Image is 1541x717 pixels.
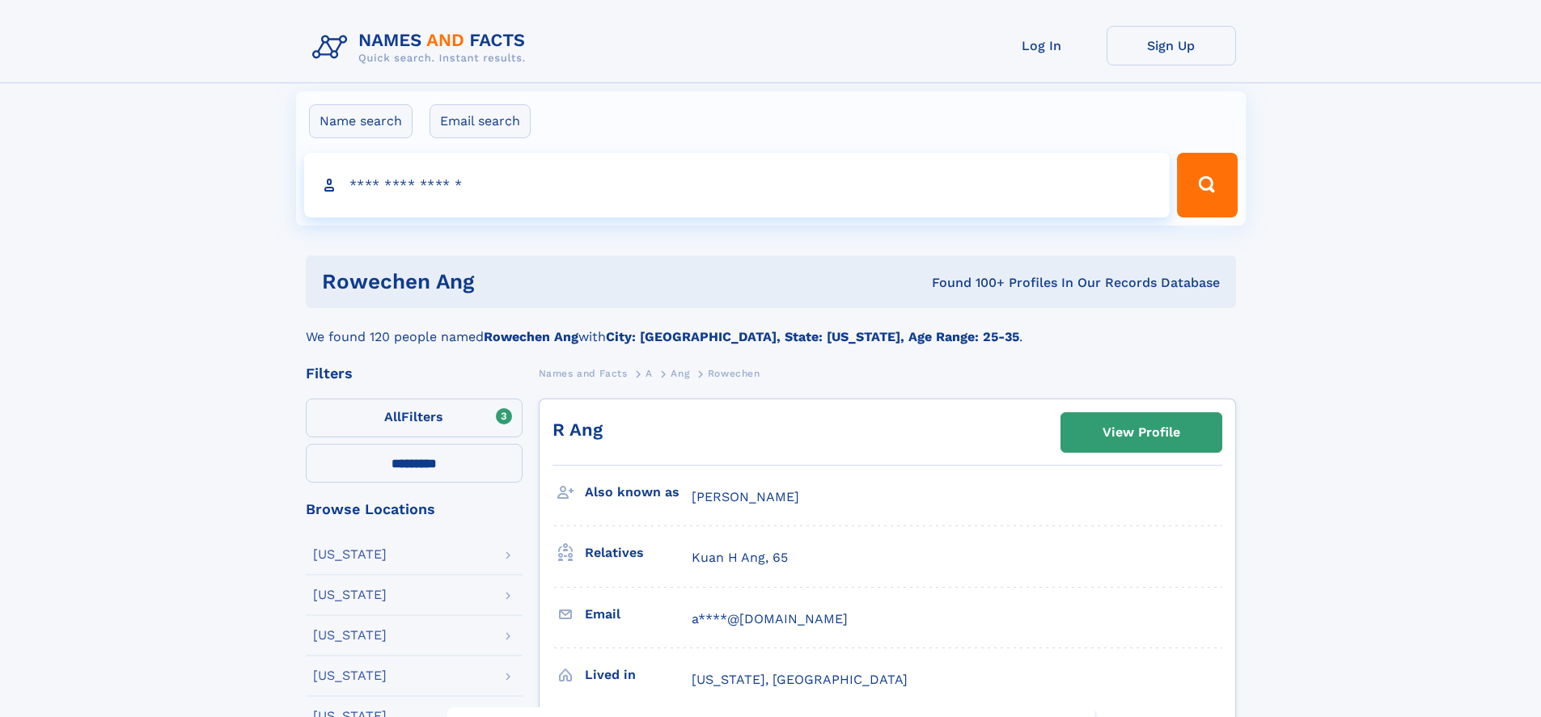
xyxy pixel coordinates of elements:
[309,104,413,138] label: Name search
[585,661,692,689] h3: Lived in
[1061,413,1221,452] a: View Profile
[585,479,692,506] h3: Also known as
[306,502,523,517] div: Browse Locations
[692,549,788,567] a: Kuan H Ang, 65
[703,274,1220,292] div: Found 100+ Profiles In Our Records Database
[1177,153,1237,217] button: Search Button
[306,366,523,381] div: Filters
[306,308,1236,347] div: We found 120 people named with .
[306,26,539,70] img: Logo Names and Facts
[313,548,387,561] div: [US_STATE]
[646,363,653,383] a: A
[708,368,760,379] span: Rowechen
[585,539,692,567] h3: Relatives
[430,104,531,138] label: Email search
[646,368,653,379] span: A
[977,26,1107,65] a: Log In
[322,272,703,292] h1: Rowechen Ang
[552,420,603,440] a: R Ang
[1107,26,1236,65] a: Sign Up
[692,672,908,687] span: [US_STATE], [GEOGRAPHIC_DATA]
[606,329,1019,344] b: City: [GEOGRAPHIC_DATA], State: [US_STATE], Age Range: 25-35
[313,629,387,642] div: [US_STATE]
[671,363,689,383] a: Ang
[692,489,799,504] span: [PERSON_NAME]
[585,601,692,628] h3: Email
[1103,414,1180,451] div: View Profile
[384,409,401,424] span: All
[671,368,689,379] span: Ang
[304,153,1171,217] input: search input
[484,329,578,344] b: Rowechen Ang
[313,588,387,601] div: [US_STATE]
[306,399,523,437] label: Filters
[539,363,628,383] a: Names and Facts
[313,669,387,682] div: [US_STATE]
